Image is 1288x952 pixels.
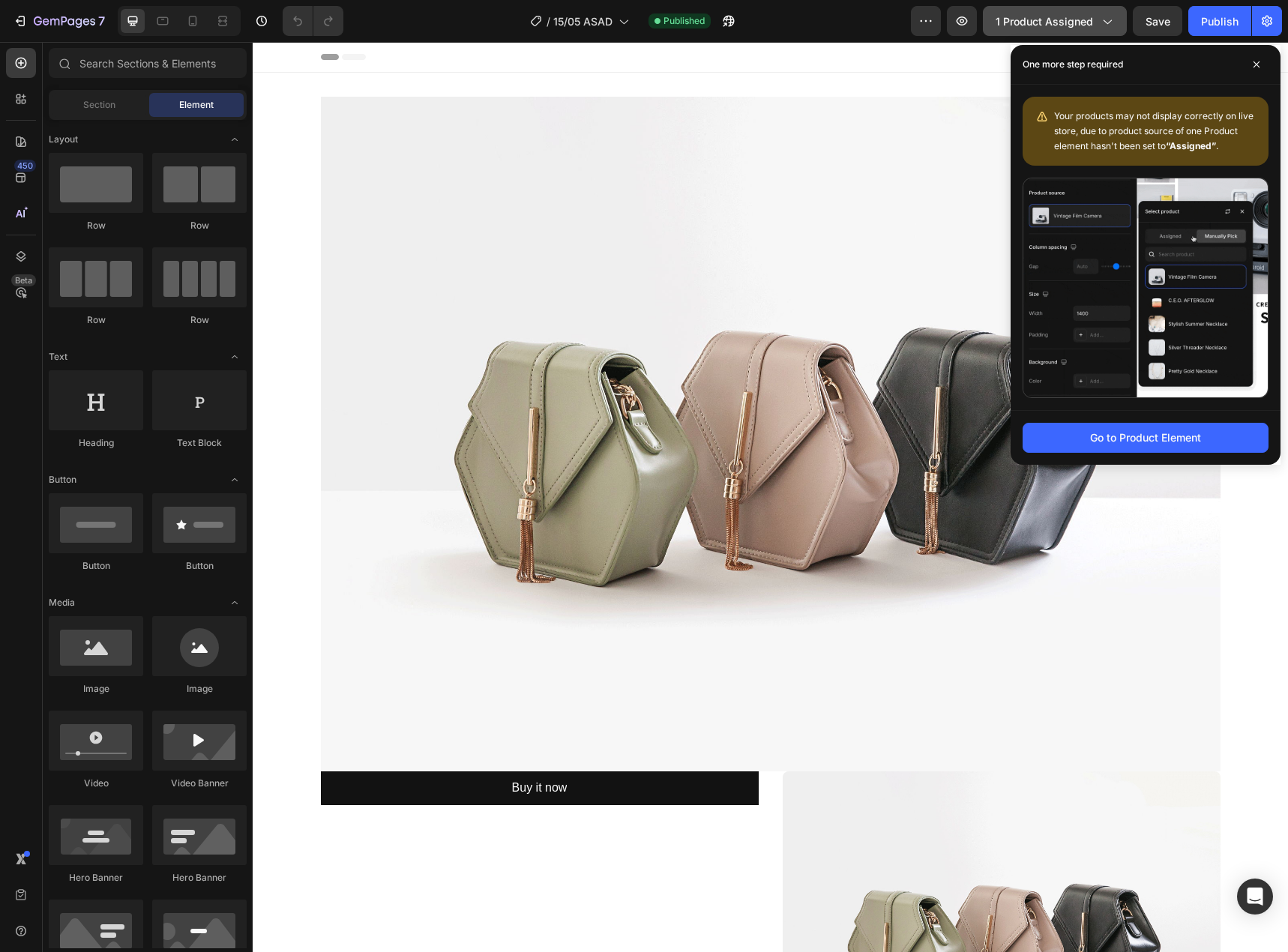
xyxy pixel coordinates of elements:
span: Button [49,473,76,486]
div: Undo/Redo [283,6,343,36]
span: Toggle open [223,127,247,151]
span: Element [179,98,214,112]
button: Save [1133,6,1182,36]
div: Row [152,219,247,232]
span: Layout [49,133,78,146]
div: Row [49,219,143,232]
p: One more step required [1023,57,1123,72]
div: Open Intercom Messenger [1237,879,1273,915]
span: Text [49,350,67,364]
div: Row [152,313,247,327]
span: 1 product assigned [996,13,1093,29]
span: Section [83,98,115,112]
div: Button [152,559,247,573]
div: Heading [49,436,143,450]
div: Beta [11,274,36,286]
div: Buy it now [259,735,315,757]
input: Search Sections & Elements [49,48,247,78]
span: Media [49,596,75,609]
button: 7 [6,6,112,36]
span: Toggle open [223,468,247,492]
span: Published [663,14,705,28]
span: Toggle open [223,345,247,369]
span: Toggle open [223,591,247,615]
div: Go to Product Element [1090,430,1201,445]
div: Text Block [152,436,247,450]
span: 15/05 ASAD [553,13,613,29]
button: Go to Product Element [1023,423,1269,453]
button: 1 product assigned [983,6,1127,36]
iframe: Design area [253,42,1288,952]
p: 7 [98,12,105,30]
div: Video [49,777,143,790]
b: “Assigned” [1166,140,1216,151]
div: Row [49,313,143,327]
div: Image [49,682,143,696]
div: Hero Banner [49,871,143,885]
div: 450 [14,160,36,172]
button: Publish [1188,6,1251,36]
div: Publish [1201,13,1239,29]
span: / [547,13,550,29]
span: Save [1146,15,1170,28]
span: Your products may not display correctly on live store, due to product source of one Product eleme... [1054,110,1254,151]
div: Video Banner [152,777,247,790]
div: Button [49,559,143,573]
div: Hero Banner [152,871,247,885]
div: Image [152,682,247,696]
